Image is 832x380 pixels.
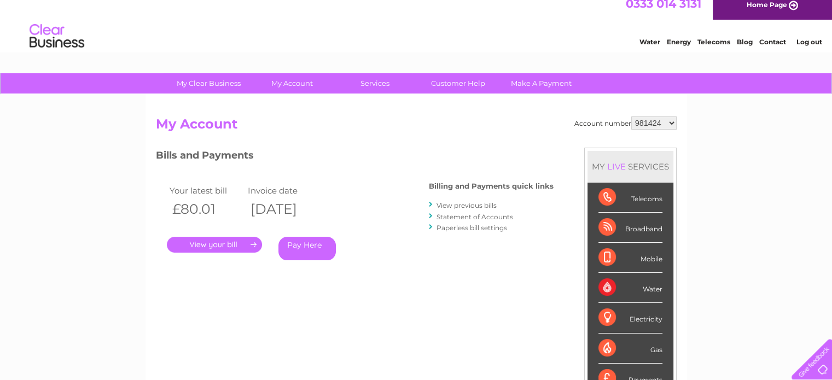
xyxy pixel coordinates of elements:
[759,46,786,55] a: Contact
[598,303,662,333] div: Electricity
[796,46,822,55] a: Log out
[278,237,336,260] a: Pay Here
[29,28,85,62] img: logo.png
[247,73,337,93] a: My Account
[156,148,554,167] h3: Bills and Payments
[639,46,660,55] a: Water
[413,73,503,93] a: Customer Help
[330,73,420,93] a: Services
[667,46,691,55] a: Energy
[245,198,324,220] th: [DATE]
[164,73,254,93] a: My Clear Business
[156,116,677,137] h2: My Account
[587,151,673,182] div: MY SERVICES
[167,198,246,220] th: £80.01
[167,237,262,253] a: .
[574,116,677,130] div: Account number
[598,213,662,243] div: Broadband
[167,183,246,198] td: Your latest bill
[437,224,507,232] a: Paperless bill settings
[496,73,586,93] a: Make A Payment
[429,182,554,190] h4: Billing and Payments quick links
[598,243,662,273] div: Mobile
[605,161,628,172] div: LIVE
[697,46,730,55] a: Telecoms
[598,183,662,213] div: Telecoms
[437,201,497,209] a: View previous bills
[626,5,701,19] a: 0333 014 3131
[158,6,675,53] div: Clear Business is a trading name of Verastar Limited (registered in [GEOGRAPHIC_DATA] No. 3667643...
[598,334,662,364] div: Gas
[245,183,324,198] td: Invoice date
[598,273,662,303] div: Water
[737,46,753,55] a: Blog
[437,213,513,221] a: Statement of Accounts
